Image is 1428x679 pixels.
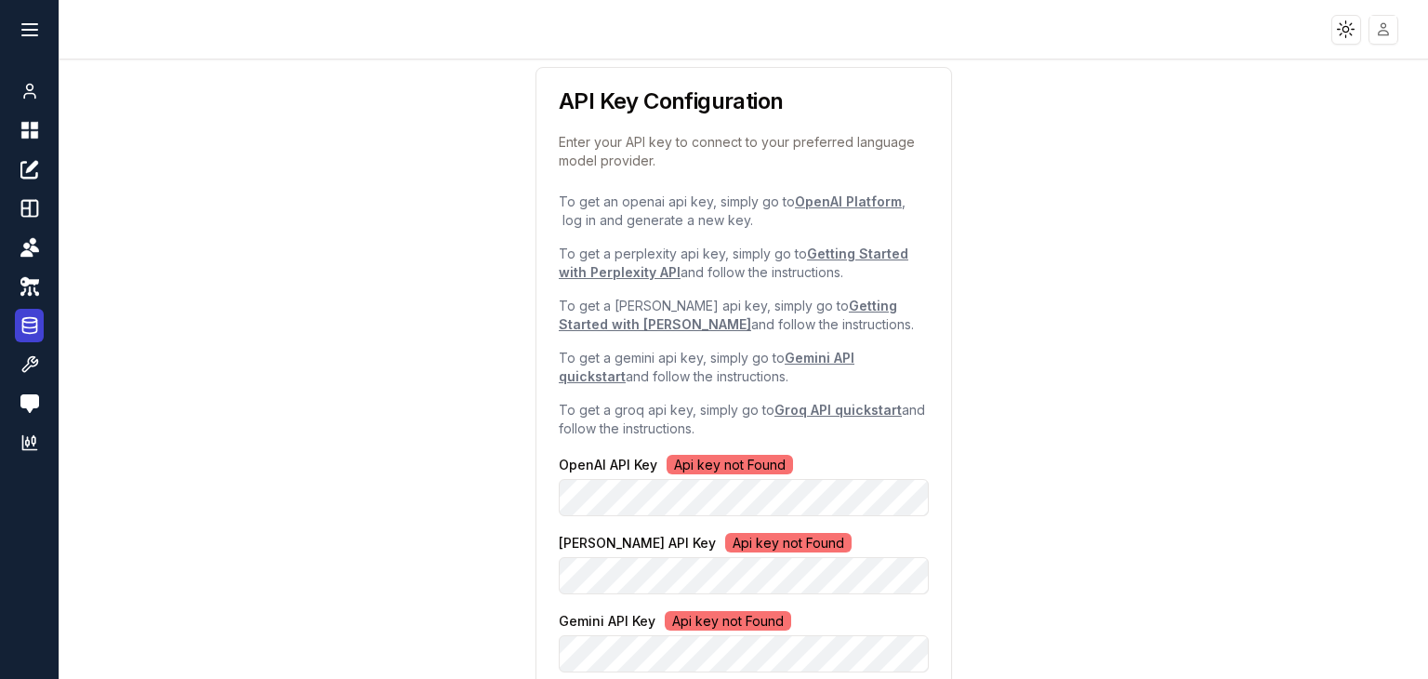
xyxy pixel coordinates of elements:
[559,133,929,170] p: Enter your API key to connect to your preferred language model provider.
[795,193,902,209] a: OpenAI Platform
[559,613,655,629] label: Gemini API Key
[559,90,929,113] h3: API Key Configuration
[20,394,39,413] img: feedback
[665,611,791,631] span: Api key not Found
[774,402,902,418] a: Groq API quickstart
[725,533,852,553] span: Api key not Found
[559,457,657,473] label: OpenAI API Key
[559,245,929,282] p: To get a perplexity api key, simply go to and follow the instructions.
[559,535,716,551] label: [PERSON_NAME] API Key
[559,297,929,334] p: To get a [PERSON_NAME] api key, simply go to and follow the instructions.
[667,455,793,474] span: Api key not Found
[559,349,929,386] p: To get a gemini api key, simply go to and follow the instructions.
[559,193,929,230] p: To get an openai api key, simply go to , log in and generate a new key.
[1370,16,1397,43] img: placeholder-user.jpg
[559,401,929,438] p: To get a groq api key, simply go to and follow the instructions.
